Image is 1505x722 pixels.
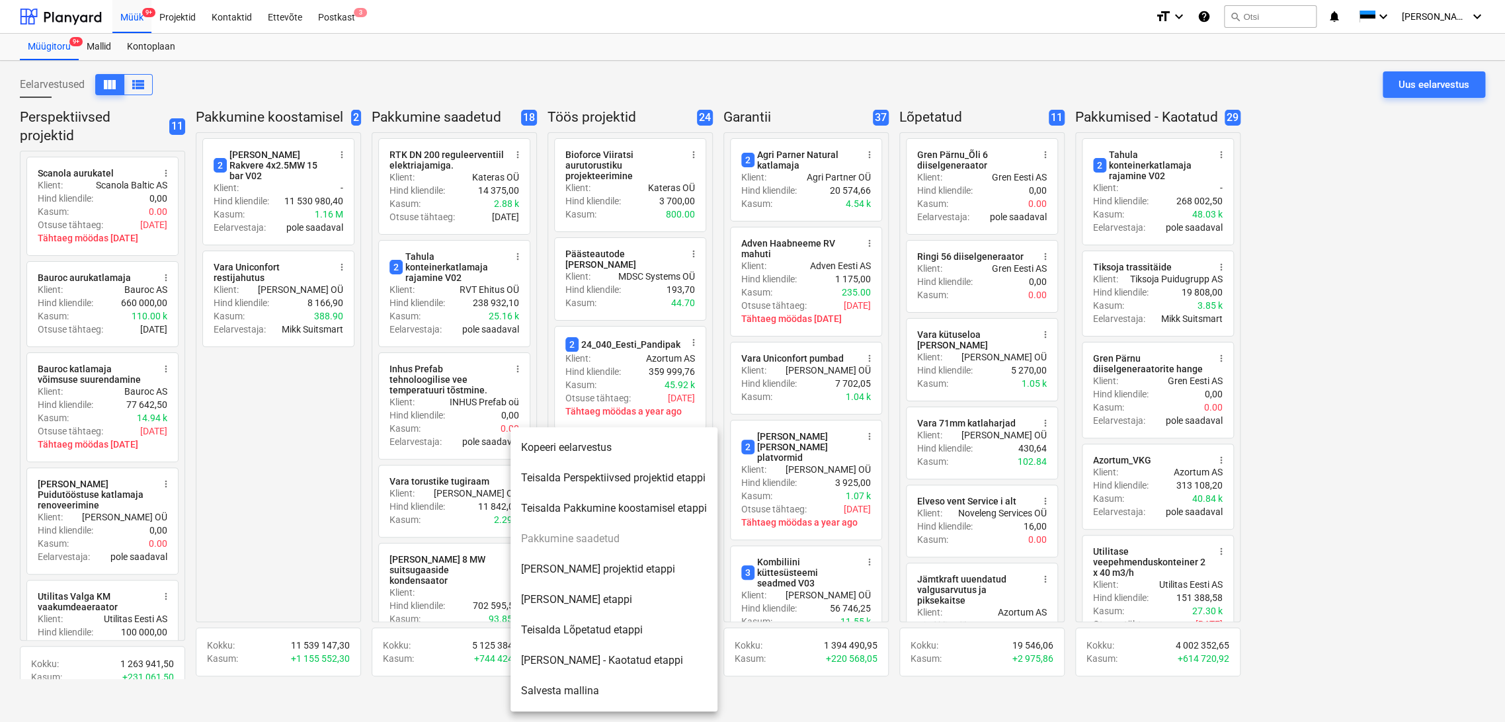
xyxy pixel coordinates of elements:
li: [PERSON_NAME] - Kaotatud etappi [510,645,717,676]
li: Salvesta mallina [510,676,717,706]
li: Teisalda Perspektiivsed projektid etappi [510,463,717,493]
li: [PERSON_NAME] projektid etappi [510,554,717,584]
li: Teisalda Pakkumine koostamisel etappi [510,493,717,524]
li: Kopeeri eelarvestus [510,432,717,463]
li: [PERSON_NAME] etappi [510,584,717,615]
li: Teisalda Lõpetatud etappi [510,615,717,645]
